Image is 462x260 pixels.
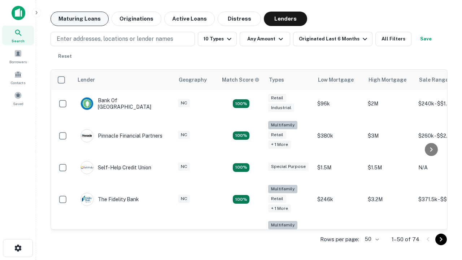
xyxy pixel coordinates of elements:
img: picture [81,130,93,142]
div: Bank Of [GEOGRAPHIC_DATA] [80,97,167,110]
th: Capitalize uses an advanced AI algorithm to match your search with the best lender. The match sco... [218,70,265,90]
button: Go to next page [435,234,447,245]
td: $246.5k [314,217,364,254]
button: Reset [53,49,77,64]
a: Borrowers [2,47,34,66]
p: Rows per page: [320,235,359,244]
img: picture [81,161,93,174]
div: NC [178,99,190,107]
span: Borrowers [9,59,27,65]
a: Contacts [2,68,34,87]
div: Originated Last 6 Months [299,35,369,43]
th: Geography [174,70,218,90]
th: Types [265,70,314,90]
img: picture [81,97,93,110]
button: Enter addresses, locations or lender names [51,32,195,46]
div: Matching Properties: 11, hasApolloMatch: undefined [233,163,249,172]
p: 1–50 of 74 [392,235,419,244]
h6: Match Score [222,76,258,84]
div: Retail [268,195,286,203]
td: $3M [364,117,415,154]
span: Saved [13,101,23,107]
button: Save your search to get updates of matches that match your search criteria. [414,32,437,46]
button: Originated Last 6 Months [293,32,372,46]
div: + 1 more [268,204,291,213]
div: Self-help Credit Union [80,161,151,174]
span: Contacts [11,80,25,86]
div: Retail [268,94,286,102]
div: Types [269,75,284,84]
a: Saved [2,88,34,108]
a: Search [2,26,34,45]
div: Sale Range [419,75,448,84]
div: Multifamily [268,185,297,193]
button: Active Loans [164,12,215,26]
div: Lender [78,75,95,84]
div: Atlantic Union Bank [80,229,144,242]
div: 50 [362,234,380,244]
button: Any Amount [240,32,290,46]
button: 10 Types [198,32,237,46]
th: Low Mortgage [314,70,364,90]
td: $9.2M [364,217,415,254]
div: Capitalize uses an advanced AI algorithm to match your search with the best lender. The match sco... [222,76,260,84]
div: Matching Properties: 10, hasApolloMatch: undefined [233,195,249,204]
button: Originations [112,12,161,26]
div: The Fidelity Bank [80,193,139,206]
div: Matching Properties: 17, hasApolloMatch: undefined [233,131,249,140]
div: Retail [268,131,286,139]
div: NC [178,195,190,203]
td: $96k [314,90,364,117]
div: Multifamily [268,221,297,229]
div: Industrial [268,104,294,112]
div: High Mortgage [369,75,406,84]
button: Lenders [264,12,307,26]
div: Matching Properties: 16, hasApolloMatch: undefined [233,99,249,108]
div: + 1 more [268,140,291,149]
div: NC [178,131,190,139]
td: $246k [314,181,364,218]
th: High Mortgage [364,70,415,90]
div: Special Purpose [268,162,309,171]
img: capitalize-icon.png [12,6,25,20]
div: Geography [179,75,207,84]
div: NC [178,162,190,171]
button: All Filters [375,32,411,46]
span: Search [12,38,25,44]
td: $1.5M [364,154,415,181]
td: $380k [314,117,364,154]
button: Distress [218,12,261,26]
p: Enter addresses, locations or lender names [57,35,173,43]
td: $2M [364,90,415,117]
img: picture [81,193,93,205]
div: Pinnacle Financial Partners [80,129,162,142]
button: Maturing Loans [51,12,109,26]
div: Low Mortgage [318,75,354,84]
iframe: Chat Widget [426,202,462,237]
td: $3.2M [364,181,415,218]
th: Lender [73,70,174,90]
td: $1.5M [314,154,364,181]
div: Multifamily [268,121,297,129]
